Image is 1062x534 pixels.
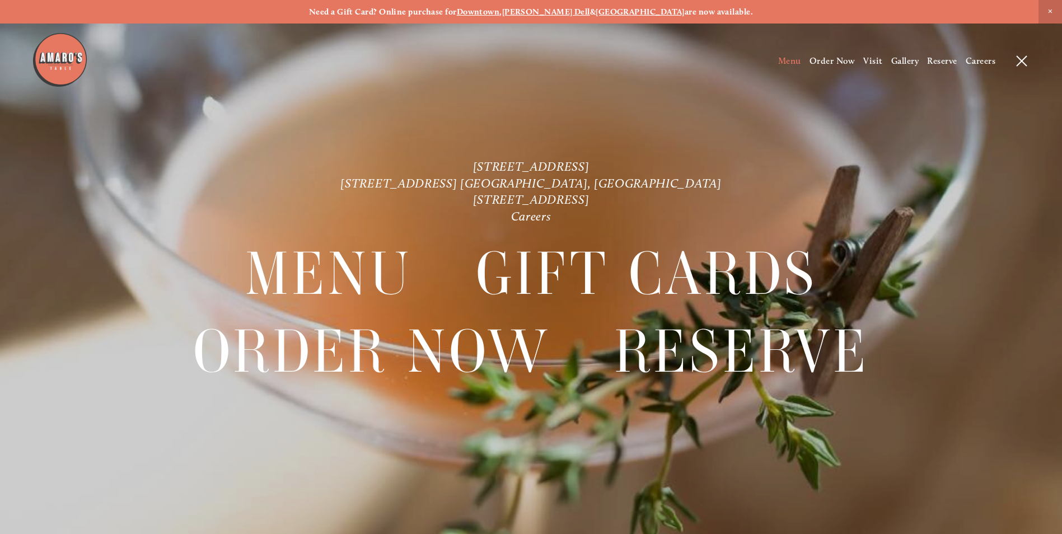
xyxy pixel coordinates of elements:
[685,7,753,17] strong: are now available.
[309,7,457,17] strong: Need a Gift Card? Online purchase for
[966,55,995,66] a: Careers
[32,32,88,88] img: Amaro's Table
[927,55,957,66] a: Reserve
[502,7,590,17] a: [PERSON_NAME] Dell
[596,7,685,17] a: [GEOGRAPHIC_DATA]
[590,7,596,17] strong: &
[476,236,817,312] a: Gift Cards
[473,159,590,174] a: [STREET_ADDRESS]
[245,236,412,312] a: Menu
[614,313,869,390] a: Reserve
[778,55,801,66] a: Menu
[340,176,721,191] a: [STREET_ADDRESS] [GEOGRAPHIC_DATA], [GEOGRAPHIC_DATA]
[499,7,502,17] strong: ,
[457,7,500,17] a: Downtown
[863,55,882,66] a: Visit
[473,192,590,207] a: [STREET_ADDRESS]
[891,55,919,66] a: Gallery
[810,55,855,66] a: Order Now
[511,209,551,224] a: Careers
[193,313,550,390] a: Order Now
